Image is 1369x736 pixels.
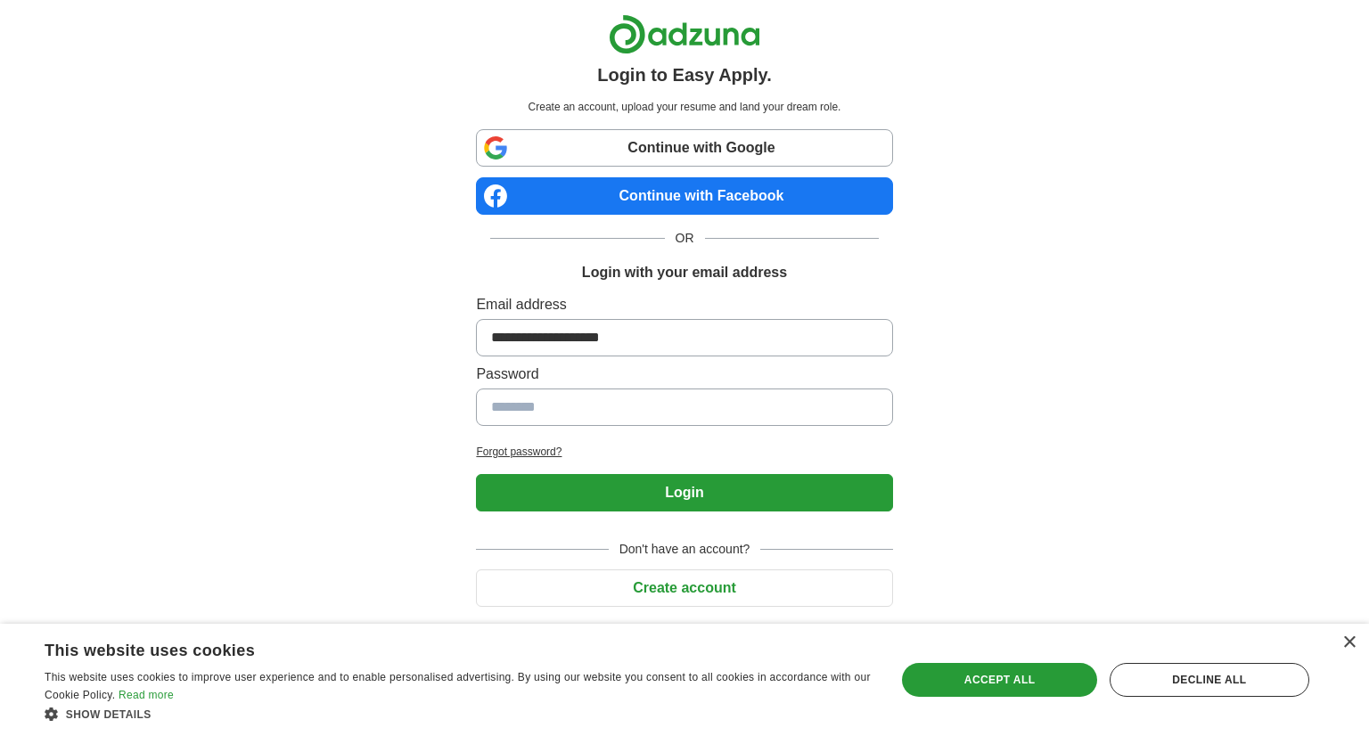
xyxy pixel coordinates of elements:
[609,540,761,559] span: Don't have an account?
[476,580,892,595] a: Create account
[66,708,152,721] span: Show details
[476,129,892,167] a: Continue with Google
[665,229,705,248] span: OR
[45,705,871,723] div: Show details
[476,177,892,215] a: Continue with Facebook
[582,262,787,283] h1: Login with your email address
[119,689,174,701] a: Read more, opens a new window
[476,474,892,511] button: Login
[480,99,889,115] p: Create an account, upload your resume and land your dream role.
[902,663,1096,697] div: Accept all
[476,364,892,385] label: Password
[1110,663,1309,697] div: Decline all
[476,569,892,607] button: Create account
[45,671,871,701] span: This website uses cookies to improve user experience and to enable personalised advertising. By u...
[609,14,760,54] img: Adzuna logo
[476,294,892,315] label: Email address
[1342,636,1356,650] div: Close
[476,444,892,460] a: Forgot password?
[597,61,772,88] h1: Login to Easy Apply.
[45,634,826,661] div: This website uses cookies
